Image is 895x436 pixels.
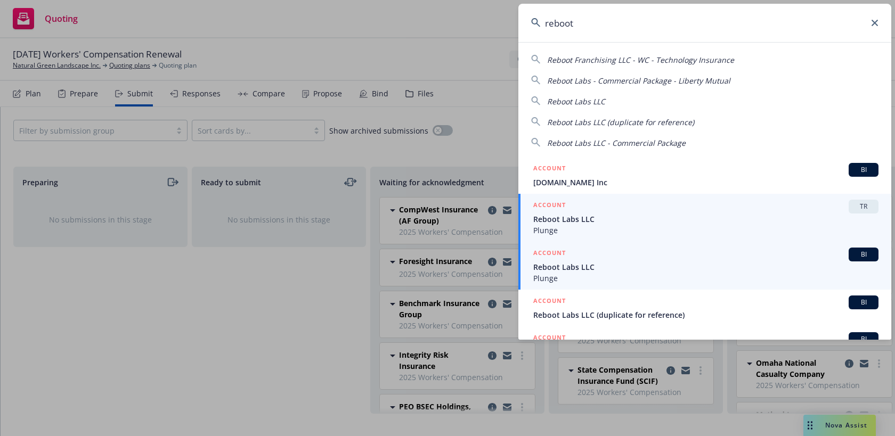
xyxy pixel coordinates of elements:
span: Reboot Labs LLC - Commercial Package [547,138,686,148]
input: Search... [518,4,891,42]
span: [DOMAIN_NAME] Inc [533,177,878,188]
span: Reboot Franchising LLC - WC - Technology Insurance [547,55,734,65]
h5: ACCOUNT [533,163,566,176]
span: Reboot Labs LLC (duplicate for reference) [547,117,694,127]
span: BI [853,250,874,259]
span: Reboot Labs LLC [533,261,878,273]
span: Reboot Labs LLC [547,96,605,106]
span: TR [853,202,874,211]
a: ACCOUNTBIReboot Labs LLCPlunge [518,242,891,290]
span: Reboot Labs LLC (duplicate for reference) [533,309,878,320]
h5: ACCOUNT [533,248,566,260]
span: Reboot Labs LLC [533,213,878,225]
h5: ACCOUNT [533,200,566,212]
span: BI [853,334,874,344]
span: BI [853,298,874,307]
a: ACCOUNTTRReboot Labs LLCPlunge [518,194,891,242]
h5: ACCOUNT [533,295,566,308]
span: Plunge [533,273,878,284]
a: ACCOUNTBIReboot Labs LLC (duplicate for reference) [518,290,891,326]
a: ACCOUNTBI[DOMAIN_NAME] Inc [518,157,891,194]
span: Plunge [533,225,878,236]
span: Reboot Labs - Commercial Package - Liberty Mutual [547,76,730,86]
span: BI [853,165,874,175]
a: ACCOUNTBI [518,326,891,363]
h5: ACCOUNT [533,332,566,345]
